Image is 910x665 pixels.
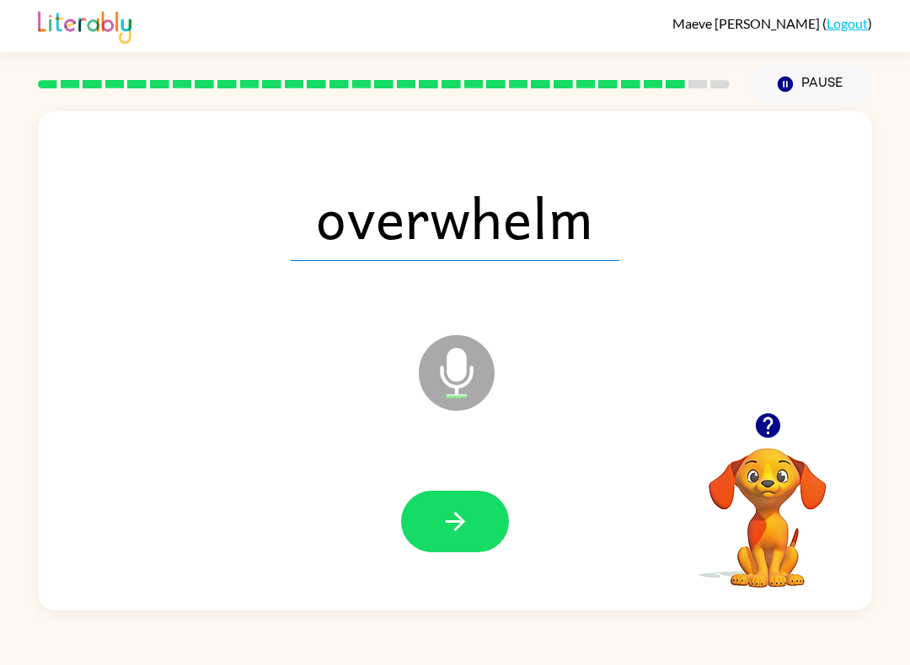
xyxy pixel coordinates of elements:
span: overwhelm [291,173,619,261]
button: Pause [750,65,872,104]
video: Your browser must support playing .mp4 files to use Literably. Please try using another browser. [683,422,852,590]
img: Literably [38,7,131,44]
span: Maeve [PERSON_NAME] [672,15,822,31]
a: Logout [827,15,868,31]
div: ( ) [672,15,872,31]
